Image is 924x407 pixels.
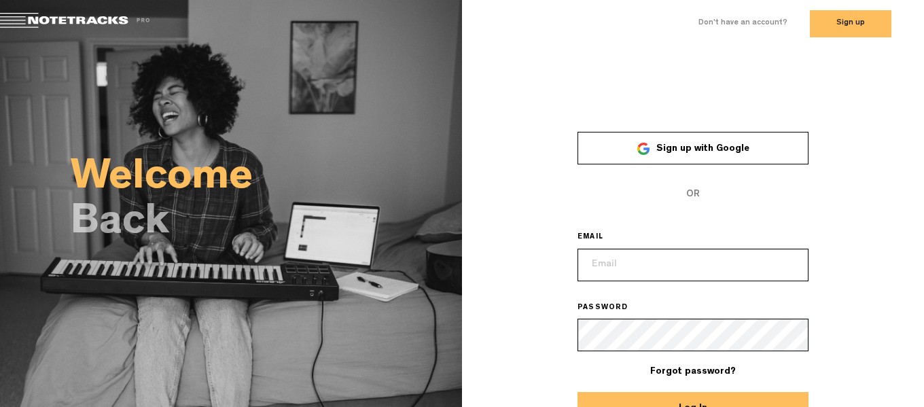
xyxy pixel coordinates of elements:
[71,205,462,243] h2: Back
[810,10,891,37] button: Sign up
[650,367,736,376] a: Forgot password?
[577,249,808,281] input: Email
[698,18,787,29] label: Don't have an account?
[577,232,622,243] label: EMAIL
[577,178,808,211] span: OR
[577,303,647,314] label: PASSWORD
[71,160,462,198] h2: Welcome
[656,144,749,154] span: Sign up with Google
